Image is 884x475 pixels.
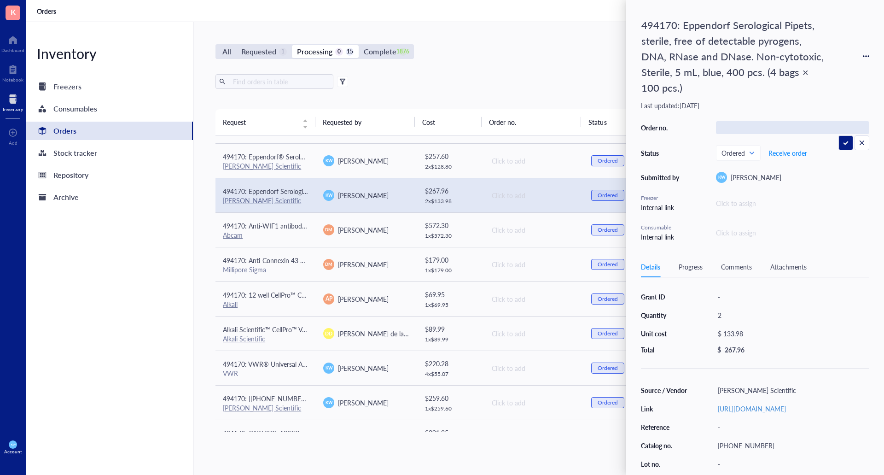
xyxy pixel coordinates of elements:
div: Ordered [598,226,618,234]
span: Receive order [768,149,807,157]
div: Ordered [598,261,618,268]
div: Reference [641,423,688,431]
span: [PERSON_NAME] [338,191,389,200]
div: Source / Vendor [641,386,688,394]
div: $ 267.96 [425,186,477,196]
span: 494170: Eppendorf® Serological Pipets, Eppendorf® Serological Pipets, Capacity=25 mL, Color Code=... [223,152,707,161]
div: Ordered [598,295,618,303]
a: [PERSON_NAME] Scientific [223,403,301,412]
span: 494170: CAPTISOL 100GRAMS [223,428,314,438]
span: [PERSON_NAME] [338,398,389,407]
div: Click to add [492,156,576,166]
span: KW [11,443,15,446]
th: Status [581,109,647,135]
div: $ [717,346,721,354]
a: Notebook [2,62,23,82]
div: 1 x $ 89.99 [425,336,477,343]
span: KW [325,192,332,199]
div: Notebook [2,77,23,82]
div: $ 89.99 [425,324,477,334]
th: Cost [415,109,481,135]
span: 494170: Anti-Connexin 43 Antibody [223,256,326,265]
div: [PHONE_NUMBER] [714,439,869,452]
div: Freezer [641,194,682,202]
td: Click to add [483,178,584,212]
div: Quantity [641,311,688,319]
span: KW [718,174,725,181]
th: Request [215,109,315,135]
a: [URL][DOMAIN_NAME] [718,404,786,413]
div: Click to add [492,328,576,339]
span: [PERSON_NAME] [338,294,389,304]
div: Freezers [53,80,81,93]
span: Request [223,117,297,127]
span: DM [326,261,332,268]
div: 15 [346,48,354,56]
td: Click to add [483,281,584,316]
span: 494170: Eppendorf Serological Pipets, sterile, free of detectable pyrogens, DNA, RNase and DNase.... [223,187,684,196]
div: 1 x $ 69.95 [425,301,477,309]
div: Internal link [641,232,682,242]
div: $ 179.00 [425,255,477,265]
div: Total [641,346,688,354]
div: Repository [53,169,88,182]
div: Click to add [492,363,576,373]
div: 1 x $ 259.60 [425,405,477,412]
th: Requested by [315,109,415,135]
div: All [222,45,231,58]
div: Click to add [492,398,576,408]
div: segmented control [215,44,414,59]
div: Inventory [3,106,23,112]
a: Consumables [26,100,193,118]
div: 2 x $ 128.80 [425,163,477,170]
span: DD [325,330,332,337]
span: Ordered [721,149,753,157]
span: [PERSON_NAME] [338,225,389,235]
div: 0 [335,48,343,56]
div: Click to add [492,259,576,270]
div: $ 572.30 [425,220,477,230]
div: 1 x $ 572.30 [425,232,477,240]
span: KW [325,399,332,406]
div: Click to add [492,225,576,235]
a: [PERSON_NAME] Scientific [223,196,301,205]
div: Lot no. [641,460,688,468]
div: Consumables [53,102,97,115]
span: [PERSON_NAME] de la [PERSON_NAME] [338,329,456,338]
td: Click to add [483,420,584,454]
div: Grant ID [641,293,688,301]
a: Stock tracker [26,144,193,162]
span: Alkali Scientific™ CellPro™ Vacuum Filtration Flasks [223,325,368,334]
div: Requested [241,45,276,58]
span: AP [326,295,332,303]
a: [PERSON_NAME] Scientific [223,161,301,170]
div: Ordered [598,330,618,337]
input: Find orders in table [229,75,330,88]
div: Dashboard [1,47,24,53]
div: 1 [279,48,287,56]
div: Consumable [641,223,682,232]
div: 494170: Eppendorf Serological Pipets, sterile, free of detectable pyrogens, DNA, RNase and DNase.... [637,15,831,98]
div: [PERSON_NAME] Scientific [714,384,869,397]
div: $ 69.95 [425,289,477,299]
a: Orders [26,122,193,140]
div: Click to add [492,294,576,304]
td: Click to add [483,351,584,385]
td: Click to add [483,316,584,351]
div: 1 x $ 179.00 [425,267,477,274]
span: K [11,6,16,18]
div: - [714,290,869,303]
td: Click to add [483,212,584,247]
td: Click to add [483,385,584,420]
span: KW [325,158,332,164]
div: Ordered [598,399,618,406]
div: Comments [721,262,752,272]
div: Order no. [641,123,682,132]
a: Inventory [3,92,23,112]
div: 2 [714,309,869,322]
div: Last updated: [DATE] [641,101,869,110]
div: Internal link [641,202,682,212]
div: Inventory [26,44,193,63]
span: 494170: 12 well CellPro™ Cell Culture Plates with Lids, Flat Bottom, Sterile [223,290,434,299]
div: Submitted by [641,173,682,182]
